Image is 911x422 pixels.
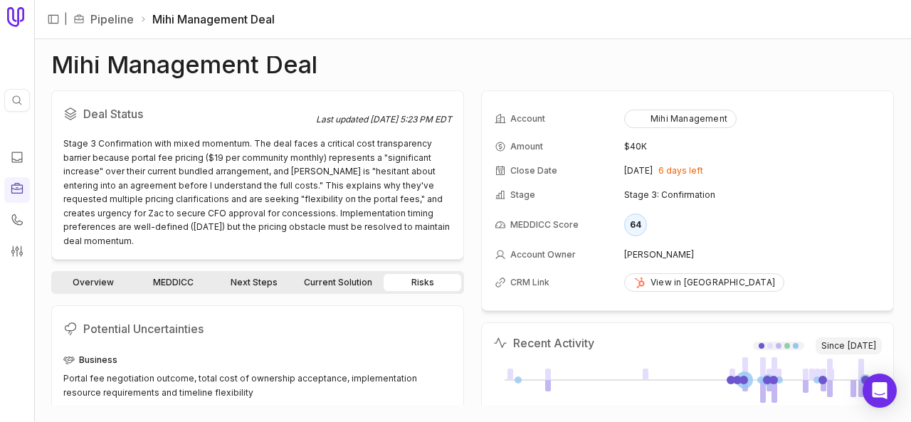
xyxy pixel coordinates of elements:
h2: Potential Uncertainties [63,317,452,340]
span: CRM Link [510,277,549,288]
div: Open Intercom Messenger [863,374,897,408]
a: MEDDICC [135,274,212,291]
span: | [64,11,68,28]
span: Close Date [510,165,557,176]
div: Portal fee negotiation outcome, total cost of ownership acceptance, implementation resource requi... [63,371,452,399]
a: View in [GEOGRAPHIC_DATA] [624,273,784,292]
a: Overview [54,274,132,291]
li: Mihi Management Deal [139,11,275,28]
div: Mihi Management [633,113,727,125]
span: Account Owner [510,249,576,260]
a: Risks [384,274,461,291]
td: $40K [624,135,880,158]
h1: Mihi Management Deal [51,56,317,73]
span: Since [816,337,882,354]
button: Mihi Management [624,110,737,128]
div: Stage 3 Confirmation with mixed momentum. The deal faces a critical cost transparency barrier bec... [63,137,452,248]
h2: Deal Status [63,102,316,125]
button: Expand sidebar [43,9,64,30]
div: Last updated [316,114,452,125]
div: View in [GEOGRAPHIC_DATA] [633,277,775,288]
span: MEDDICC Score [510,219,579,231]
a: Pipeline [90,11,134,28]
a: Next Steps [215,274,293,291]
time: [DATE] [848,340,876,352]
span: Amount [510,141,543,152]
a: Current Solution [295,274,381,291]
span: Account [510,113,545,125]
td: [PERSON_NAME] [624,243,880,266]
span: 6 days left [658,165,703,176]
h2: Recent Activity [493,334,594,352]
time: [DATE] [624,165,653,176]
td: Stage 3: Confirmation [624,184,880,206]
div: Business [63,352,452,369]
div: 64 [624,213,647,236]
time: [DATE] 5:23 PM EDT [370,114,452,125]
span: Stage [510,189,535,201]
